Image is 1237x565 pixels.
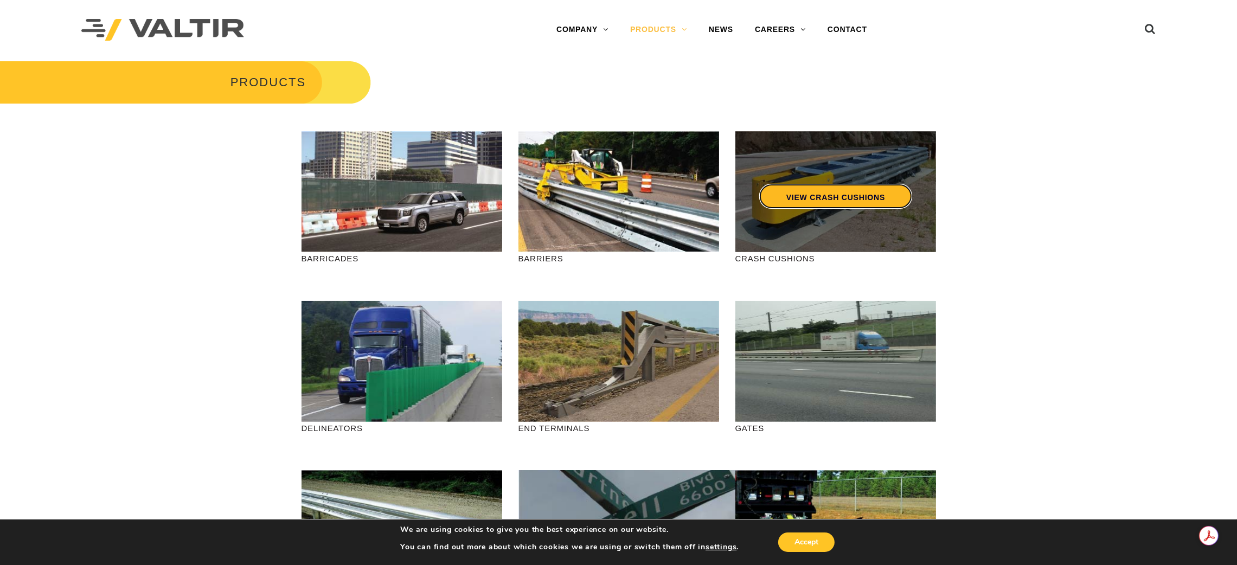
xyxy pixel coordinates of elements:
p: BARRICADES [302,252,502,265]
p: We are using cookies to give you the best experience on our website. [400,525,739,535]
button: Accept [778,532,835,552]
p: CRASH CUSHIONS [735,252,936,265]
a: CAREERS [744,19,817,41]
p: END TERMINALS [518,422,719,434]
a: VIEW CRASH CUSHIONS [759,184,912,209]
a: PRODUCTS [619,19,698,41]
p: GATES [735,422,936,434]
a: NEWS [698,19,744,41]
a: CONTACT [817,19,878,41]
p: BARRIERS [518,252,719,265]
p: You can find out more about which cookies we are using or switch them off in . [400,542,739,552]
a: COMPANY [546,19,619,41]
p: DELINEATORS [302,422,502,434]
img: Valtir [81,19,244,41]
button: settings [706,542,736,552]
